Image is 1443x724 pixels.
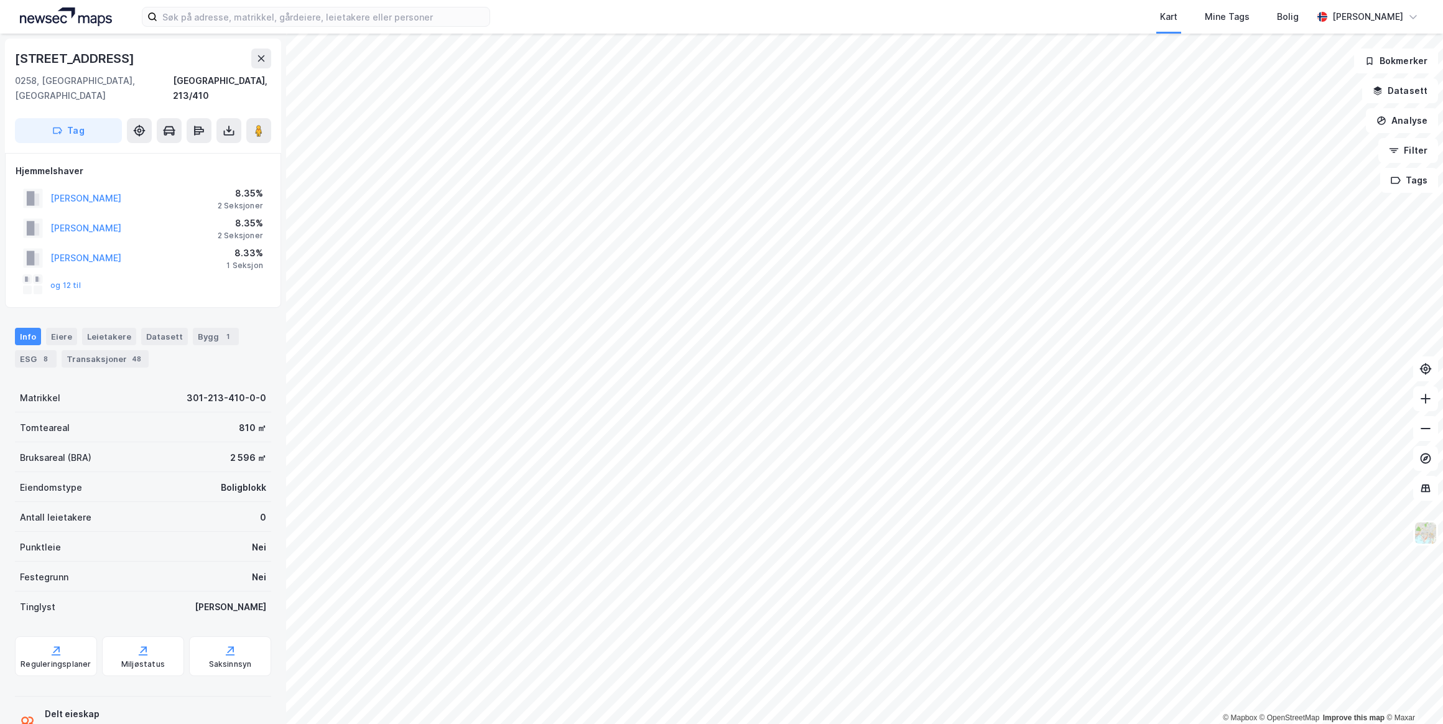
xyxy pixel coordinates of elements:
div: [GEOGRAPHIC_DATA], 213/410 [173,73,271,103]
div: 0 [260,510,266,525]
div: 8 [39,353,52,365]
a: OpenStreetMap [1260,713,1320,722]
button: Bokmerker [1354,49,1438,73]
div: [STREET_ADDRESS] [15,49,137,68]
div: Antall leietakere [20,510,91,525]
div: Eiere [46,328,77,345]
div: Punktleie [20,540,61,555]
a: Mapbox [1223,713,1257,722]
div: ESG [15,350,57,368]
div: 2 596 ㎡ [230,450,266,465]
input: Søk på adresse, matrikkel, gårdeiere, leietakere eller personer [157,7,490,26]
div: Delt eieskap [45,707,208,722]
a: Improve this map [1323,713,1385,722]
div: 48 [129,353,144,365]
div: 8.33% [226,246,263,261]
button: Analyse [1366,108,1438,133]
div: 810 ㎡ [239,420,266,435]
div: Tomteareal [20,420,70,435]
div: Transaksjoner [62,350,149,368]
div: Eiendomstype [20,480,82,495]
div: 8.35% [218,186,263,201]
button: Tag [15,118,122,143]
div: 1 Seksjon [226,261,263,271]
div: Datasett [141,328,188,345]
button: Filter [1378,138,1438,163]
div: 301-213-410-0-0 [187,391,266,406]
button: Datasett [1362,78,1438,103]
div: Mine Tags [1205,9,1250,24]
div: Bolig [1277,9,1299,24]
div: Info [15,328,41,345]
div: Hjemmelshaver [16,164,271,179]
div: Nei [252,540,266,555]
div: Bruksareal (BRA) [20,450,91,465]
div: 2 Seksjoner [218,231,263,241]
div: Kontrollprogram for chat [1381,664,1443,724]
img: Z [1414,521,1437,545]
iframe: Chat Widget [1381,664,1443,724]
img: logo.a4113a55bc3d86da70a041830d287a7e.svg [20,7,112,26]
div: Miljøstatus [121,659,165,669]
div: [PERSON_NAME] [1332,9,1403,24]
div: 8.35% [218,216,263,231]
div: Boligblokk [221,480,266,495]
div: Festegrunn [20,570,68,585]
div: Kart [1160,9,1177,24]
div: 0258, [GEOGRAPHIC_DATA], [GEOGRAPHIC_DATA] [15,73,173,103]
div: Bygg [193,328,239,345]
div: Leietakere [82,328,136,345]
div: Nei [252,570,266,585]
div: [PERSON_NAME] [195,600,266,615]
div: 1 [221,330,234,343]
div: 2 Seksjoner [218,201,263,211]
div: Saksinnsyn [209,659,252,669]
div: Tinglyst [20,600,55,615]
div: Reguleringsplaner [21,659,91,669]
div: Matrikkel [20,391,60,406]
button: Tags [1380,168,1438,193]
